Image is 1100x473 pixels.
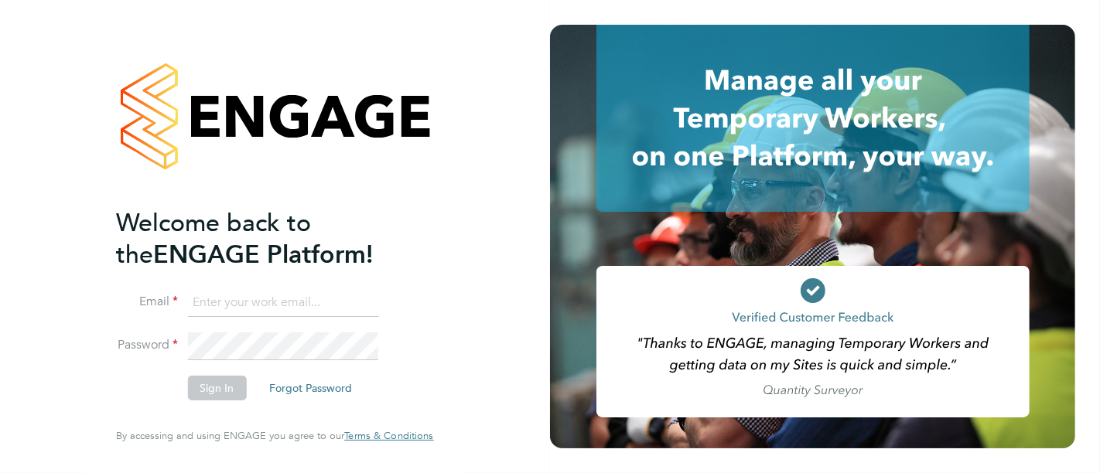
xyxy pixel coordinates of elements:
[116,337,178,353] label: Password
[116,207,418,271] h2: ENGAGE Platform!
[344,430,433,442] a: Terms & Conditions
[187,289,378,317] input: Enter your work email...
[116,208,311,270] span: Welcome back to the
[257,376,364,400] button: Forgot Password
[116,429,433,442] span: By accessing and using ENGAGE you agree to our
[116,294,178,310] label: Email
[187,376,246,400] button: Sign In
[344,429,433,442] span: Terms & Conditions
